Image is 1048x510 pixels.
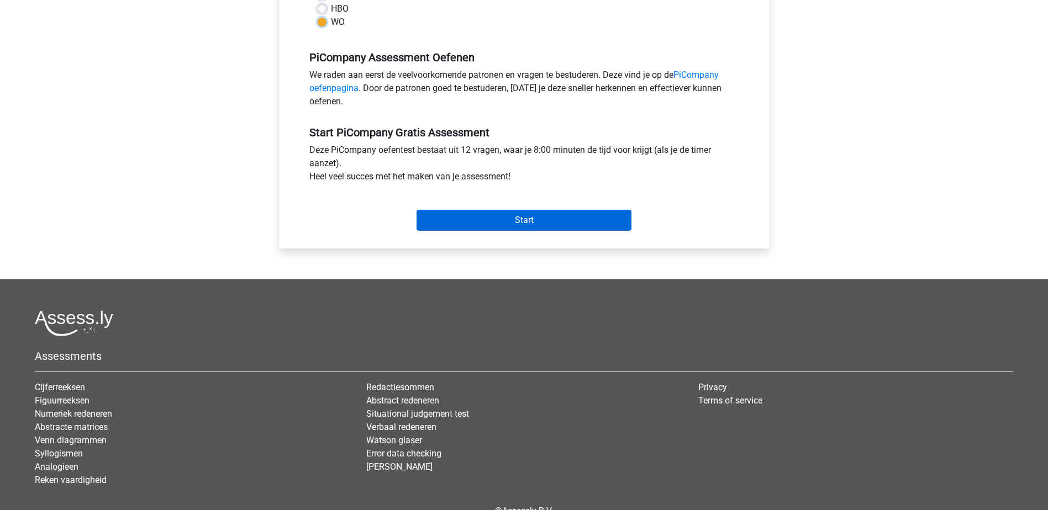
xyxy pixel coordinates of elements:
a: Terms of service [698,395,762,406]
label: WO [331,15,345,29]
img: Assessly logo [35,310,113,336]
a: Situational judgement test [366,408,469,419]
a: Verbaal redeneren [366,422,436,432]
h5: PiCompany Assessment Oefenen [309,51,739,64]
h5: Start PiCompany Gratis Assessment [309,126,739,139]
a: Error data checking [366,448,441,459]
a: Cijferreeksen [35,382,85,392]
div: Deze PiCompany oefentest bestaat uit 12 vragen, waar je 8:00 minuten de tijd voor krijgt (als je ... [301,144,747,188]
a: Syllogismen [35,448,83,459]
div: We raden aan eerst de veelvoorkomende patronen en vragen te bestuderen. Deze vind je op de . Door... [301,68,747,113]
input: Start [417,210,631,231]
a: Venn diagrammen [35,435,107,445]
a: [PERSON_NAME] [366,461,433,472]
a: Watson glaser [366,435,422,445]
a: Privacy [698,382,727,392]
h5: Assessments [35,349,1013,363]
label: HBO [331,2,349,15]
a: Figuurreeksen [35,395,89,406]
a: Analogieen [35,461,78,472]
a: Abstract redeneren [366,395,439,406]
a: Abstracte matrices [35,422,108,432]
a: Reken vaardigheid [35,475,107,485]
a: Numeriek redeneren [35,408,112,419]
a: Redactiesommen [366,382,434,392]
